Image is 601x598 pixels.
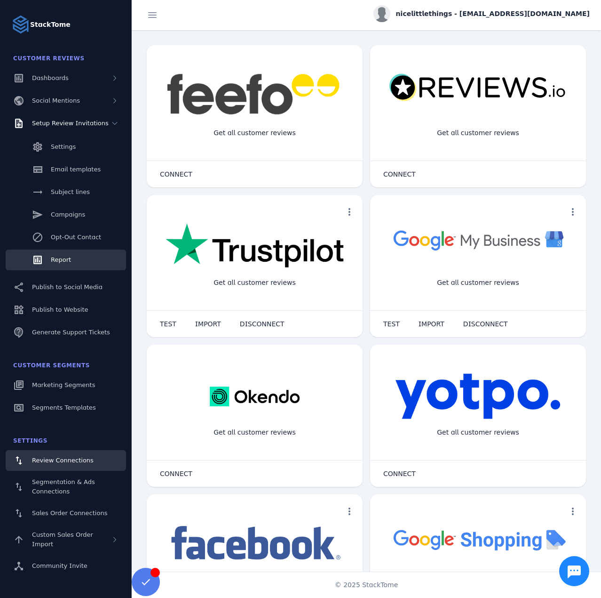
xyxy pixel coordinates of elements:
[32,562,87,569] span: Community Invite
[30,20,71,30] strong: StackTome
[51,166,101,173] span: Email templates
[6,182,126,202] a: Subject lines
[32,97,80,104] span: Social Mentions
[13,437,47,444] span: Settings
[389,223,567,257] img: googlebusiness.png
[373,5,590,22] button: nicelittlethings - [EMAIL_ADDRESS][DOMAIN_NAME]
[206,121,303,145] div: Get all customer reviews
[32,381,95,388] span: Marketing Segments
[389,523,567,556] img: googleshopping.png
[383,470,416,477] span: CONNECT
[32,531,93,548] span: Custom Sales Order Import
[51,234,101,241] span: Opt-Out Contact
[150,464,202,483] button: CONNECT
[51,256,71,263] span: Report
[395,373,561,420] img: yotpo.png
[32,329,110,336] span: Generate Support Tickets
[166,73,344,115] img: feefo.png
[454,315,517,333] button: DISCONNECT
[6,556,126,576] a: Community Invite
[563,202,582,221] button: more
[186,315,230,333] button: IMPORT
[340,202,359,221] button: more
[6,227,126,248] a: Opt-Out Contact
[6,503,126,524] a: Sales Order Connections
[6,299,126,320] a: Publish to Website
[51,188,90,195] span: Subject lines
[206,270,303,295] div: Get all customer reviews
[383,171,416,178] span: CONNECT
[374,464,425,483] button: CONNECT
[463,321,508,327] span: DISCONNECT
[429,420,527,445] div: Get all customer reviews
[389,73,567,102] img: reviewsio.svg
[230,315,294,333] button: DISCONNECT
[32,283,103,291] span: Publish to Social Media
[32,478,95,495] span: Segmentation & Ads Connections
[6,397,126,418] a: Segments Templates
[429,270,527,295] div: Get all customer reviews
[429,121,527,145] div: Get all customer reviews
[409,315,454,333] button: IMPORT
[51,211,85,218] span: Campaigns
[166,523,344,565] img: facebook.png
[6,473,126,501] a: Segmentation & Ads Connections
[32,306,88,313] span: Publish to Website
[6,204,126,225] a: Campaigns
[240,321,285,327] span: DISCONNECT
[160,171,192,178] span: CONNECT
[340,502,359,521] button: more
[335,580,398,590] span: © 2025 StackTome
[419,321,444,327] span: IMPORT
[422,570,533,595] div: Import Products from Google
[6,277,126,298] a: Publish to Social Media
[6,450,126,471] a: Review Connections
[166,223,344,269] img: trustpilot.png
[6,137,126,157] a: Settings
[374,315,409,333] button: TEST
[206,420,303,445] div: Get all customer reviews
[210,373,300,420] img: okendo.webp
[6,375,126,396] a: Marketing Segments
[160,321,176,327] span: TEST
[150,315,186,333] button: TEST
[563,502,582,521] button: more
[373,5,390,22] img: profile.jpg
[6,322,126,343] a: Generate Support Tickets
[13,362,90,369] span: Customer Segments
[396,9,590,19] span: nicelittlethings - [EMAIL_ADDRESS][DOMAIN_NAME]
[6,159,126,180] a: Email templates
[374,165,425,184] button: CONNECT
[51,143,76,150] span: Settings
[32,120,109,127] span: Setup Review Invitations
[32,74,69,81] span: Dashboards
[383,321,400,327] span: TEST
[150,165,202,184] button: CONNECT
[11,15,30,34] img: Logo image
[13,55,85,62] span: Customer Reviews
[32,457,94,464] span: Review Connections
[6,250,126,270] a: Report
[160,470,192,477] span: CONNECT
[32,404,96,411] span: Segments Templates
[32,509,107,517] span: Sales Order Connections
[195,321,221,327] span: IMPORT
